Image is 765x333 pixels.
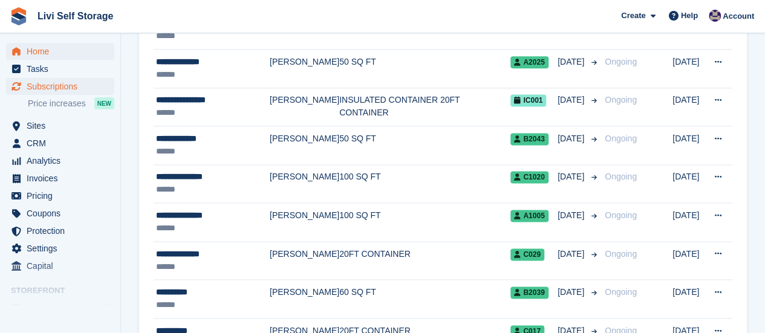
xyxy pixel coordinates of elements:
[621,10,645,22] span: Create
[510,286,548,299] span: B2039
[510,248,544,260] span: C029
[558,94,587,106] span: [DATE]
[510,56,548,68] span: A2025
[94,97,114,109] div: NEW
[27,222,99,239] span: Protection
[28,98,86,109] span: Price increases
[510,94,546,106] span: IC001
[605,95,637,105] span: Ongoing
[27,205,99,222] span: Coupons
[6,187,114,204] a: menu
[672,126,707,165] td: [DATE]
[6,60,114,77] a: menu
[605,57,637,66] span: Ongoing
[510,133,548,145] span: B2043
[270,203,339,242] td: [PERSON_NAME]
[6,300,114,317] a: menu
[723,10,754,22] span: Account
[339,88,510,126] td: INSULATED CONTAINER 20FT CONTAINER
[6,170,114,187] a: menu
[339,126,510,165] td: 50 SQ FT
[27,152,99,169] span: Analytics
[27,170,99,187] span: Invoices
[6,117,114,134] a: menu
[270,280,339,318] td: [PERSON_NAME]
[27,240,99,257] span: Settings
[100,301,114,315] a: Preview store
[672,164,707,203] td: [DATE]
[27,187,99,204] span: Pricing
[6,257,114,274] a: menu
[270,49,339,88] td: [PERSON_NAME]
[27,300,99,317] span: Online Store
[681,10,698,22] span: Help
[510,171,548,183] span: C1020
[6,43,114,60] a: menu
[709,10,721,22] img: Jim
[27,257,99,274] span: Capital
[339,280,510,318] td: 60 SQ FT
[27,117,99,134] span: Sites
[672,88,707,126] td: [DATE]
[558,209,587,222] span: [DATE]
[270,126,339,165] td: [PERSON_NAME]
[10,7,28,25] img: stora-icon-8386f47178a22dfd0bd8f6a31ec36ba5ce8667c1dd55bd0f319d3a0aa187defe.svg
[558,132,587,145] span: [DATE]
[558,248,587,260] span: [DATE]
[672,280,707,318] td: [DATE]
[339,49,510,88] td: 50 SQ FT
[510,210,548,222] span: A1005
[672,203,707,242] td: [DATE]
[558,286,587,299] span: [DATE]
[270,88,339,126] td: [PERSON_NAME]
[339,241,510,280] td: 20FT CONTAINER
[27,135,99,152] span: CRM
[6,205,114,222] a: menu
[27,43,99,60] span: Home
[6,135,114,152] a: menu
[558,56,587,68] span: [DATE]
[672,49,707,88] td: [DATE]
[33,6,118,26] a: Livi Self Storage
[6,78,114,95] a: menu
[6,222,114,239] a: menu
[558,170,587,183] span: [DATE]
[27,60,99,77] span: Tasks
[6,240,114,257] a: menu
[6,152,114,169] a: menu
[339,203,510,242] td: 100 SQ FT
[270,164,339,203] td: [PERSON_NAME]
[270,241,339,280] td: [PERSON_NAME]
[28,97,114,110] a: Price increases NEW
[605,210,637,220] span: Ongoing
[605,249,637,259] span: Ongoing
[27,78,99,95] span: Subscriptions
[11,285,120,297] span: Storefront
[339,164,510,203] td: 100 SQ FT
[605,134,637,143] span: Ongoing
[605,172,637,181] span: Ongoing
[605,287,637,297] span: Ongoing
[672,241,707,280] td: [DATE]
